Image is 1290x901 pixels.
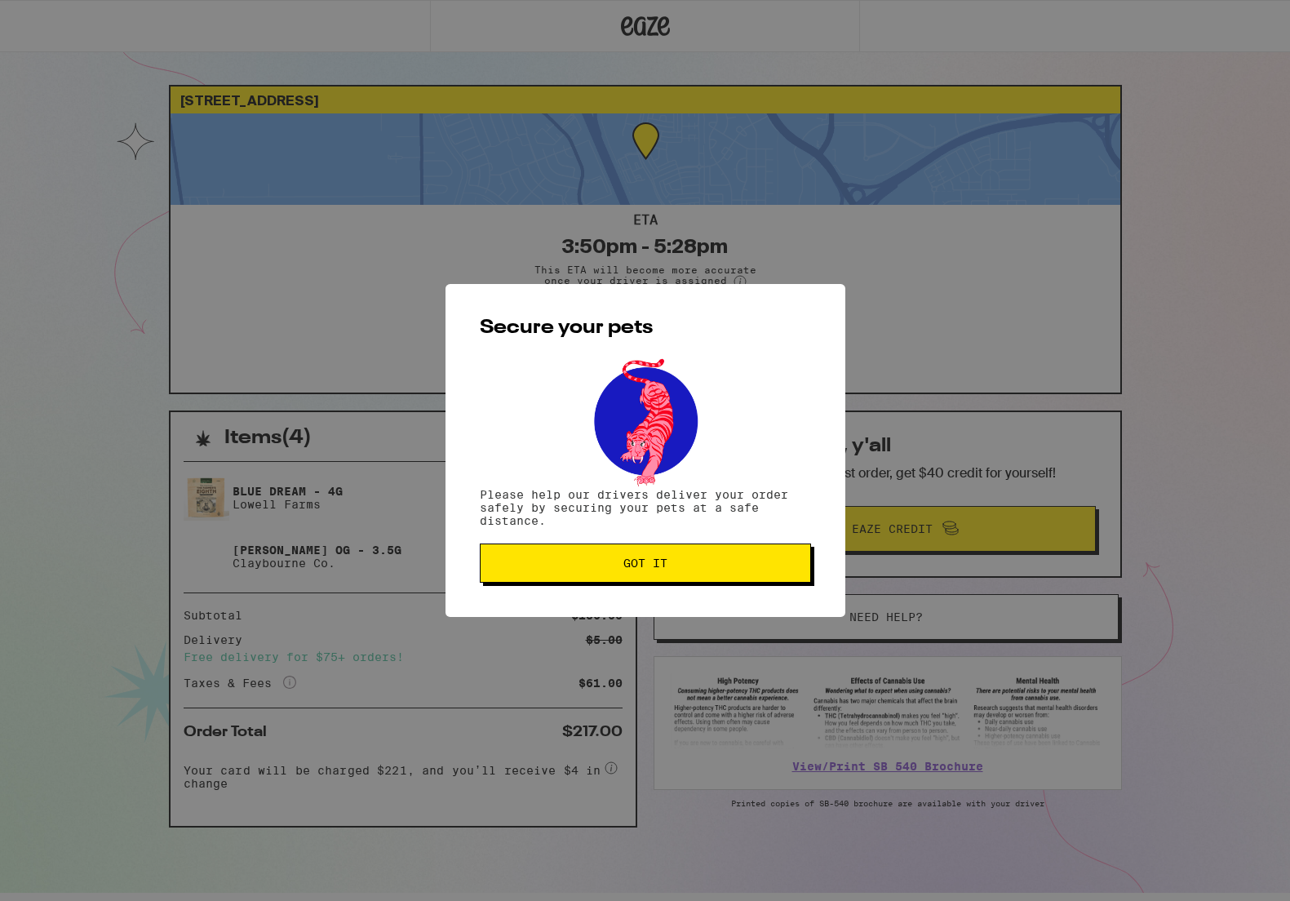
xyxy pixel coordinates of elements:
h2: Secure your pets [480,318,811,338]
span: Got it [623,557,667,569]
img: pets [579,354,712,488]
span: Hi. Need any help? [10,11,117,24]
button: Got it [480,544,811,583]
p: Please help our drivers deliver your order safely by securing your pets at a safe distance. [480,488,811,527]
